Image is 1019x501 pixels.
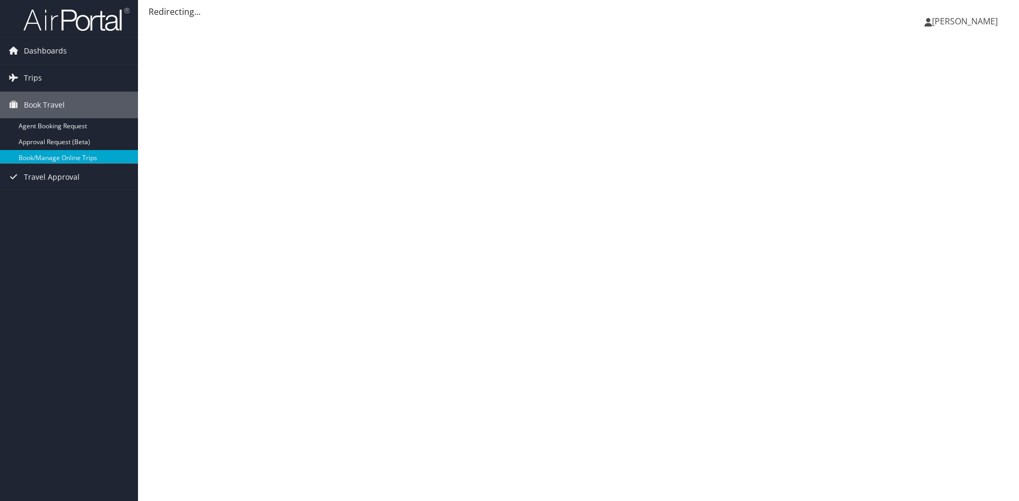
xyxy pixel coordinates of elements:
[149,5,1008,18] div: Redirecting...
[24,38,67,64] span: Dashboards
[925,5,1008,37] a: [PERSON_NAME]
[932,15,998,27] span: [PERSON_NAME]
[23,7,129,32] img: airportal-logo.png
[24,92,65,118] span: Book Travel
[24,164,80,190] span: Travel Approval
[24,65,42,91] span: Trips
